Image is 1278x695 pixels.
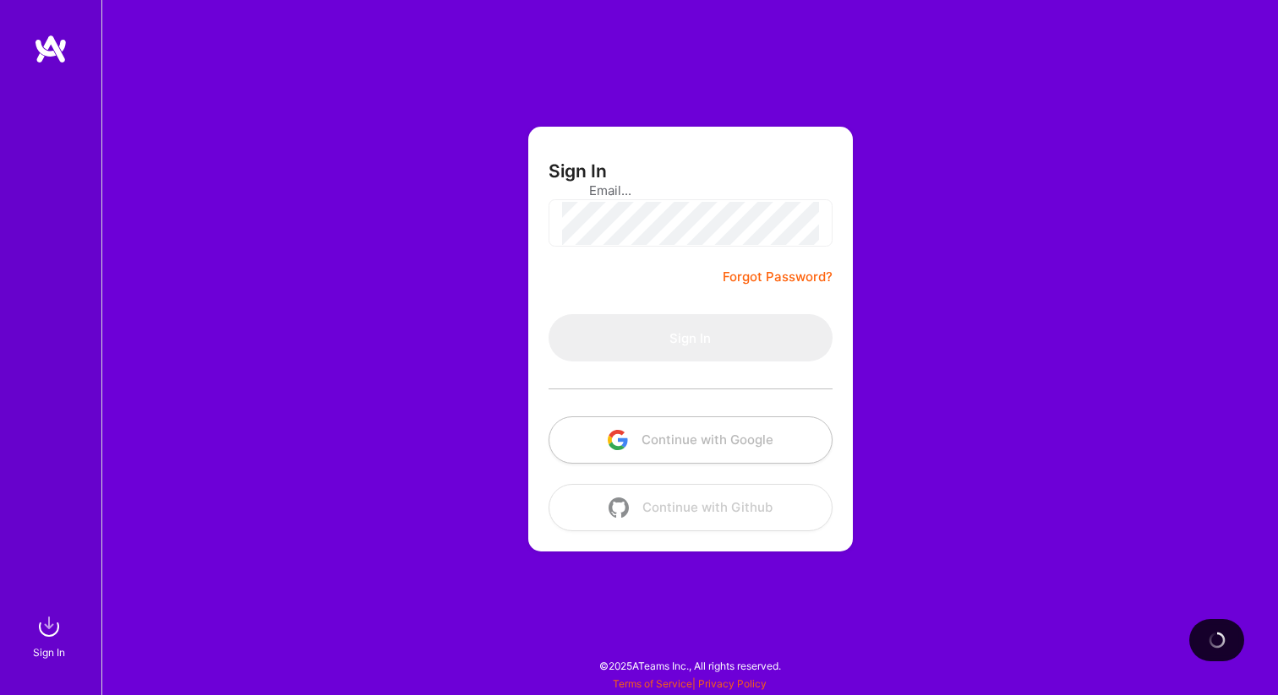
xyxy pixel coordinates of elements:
[723,267,833,287] a: Forgot Password?
[698,677,767,690] a: Privacy Policy
[549,484,833,531] button: Continue with Github
[613,677,692,690] a: Terms of Service
[589,169,792,212] input: Email...
[549,160,607,182] h3: Sign In
[33,643,65,661] div: Sign In
[613,677,767,690] span: |
[34,34,68,64] img: logo
[609,497,629,518] img: icon
[549,416,833,464] button: Continue with Google
[549,314,833,361] button: Sign In
[1209,632,1226,649] img: loading
[101,644,1278,687] div: © 2025 ATeams Inc., All rights reserved.
[32,610,66,643] img: sign in
[35,610,66,661] a: sign inSign In
[608,430,628,450] img: icon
